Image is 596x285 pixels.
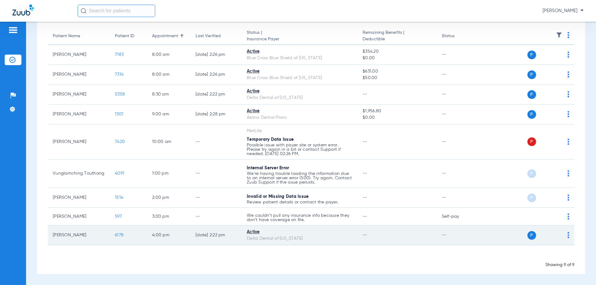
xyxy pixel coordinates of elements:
th: Status [437,28,479,45]
div: Patient Name [53,33,80,39]
div: Blue Cross Blue Shield of [US_STATE] [247,55,353,61]
td: -- [437,159,479,188]
div: Appointment [152,33,178,39]
img: group-dot-blue.svg [567,232,569,238]
td: [PERSON_NAME] [48,208,110,225]
td: [PERSON_NAME] [48,85,110,105]
th: Remaining Benefits | [358,28,436,45]
span: $0.00 [363,114,431,121]
img: group-dot-blue.svg [567,170,569,176]
p: Review patient details or contact the payer. [247,200,353,204]
img: group-dot-blue.svg [567,51,569,58]
div: Patient ID [115,33,134,39]
span: P [527,231,536,240]
span: P [527,90,536,99]
td: -- [191,188,242,208]
span: 6178 [115,233,124,237]
td: Vunglamching Touthang [48,159,110,188]
th: Status | [242,28,358,45]
div: Active [247,48,353,55]
div: Active [247,68,353,75]
p: We’re having trouble loading the information due to an internal server error (500). Try again. Co... [247,171,353,185]
td: [PERSON_NAME] [48,124,110,159]
td: [DATE] 2:22 PM [191,85,242,105]
span: Showing 9 of 9 [545,263,574,267]
span: 7314 [115,72,124,77]
img: group-dot-blue.svg [567,71,569,78]
td: 4:00 PM [147,225,191,245]
span: P [527,194,536,202]
span: [PERSON_NAME] [543,8,584,14]
span: 1514 [115,195,123,200]
input: Search for patients [78,5,155,17]
span: -- [363,214,367,219]
div: Active [247,88,353,95]
img: group-dot-blue.svg [567,139,569,145]
span: 7420 [115,140,125,144]
span: -- [363,233,367,237]
td: -- [437,225,479,245]
td: -- [437,65,479,85]
span: P [527,51,536,59]
span: Insurance Payer [247,36,353,42]
td: [PERSON_NAME] [48,105,110,124]
td: [DATE] 2:28 PM [191,105,242,124]
td: -- [191,124,242,159]
td: 8:30 AM [147,85,191,105]
span: 597 [115,214,122,219]
div: Aetna Dental Plans [247,114,353,121]
div: Delta Dental of [US_STATE] [247,95,353,101]
div: Last Verified [196,33,221,39]
span: 4091 [115,171,124,176]
td: [PERSON_NAME] [48,225,110,245]
img: hamburger-icon [8,26,18,34]
img: group-dot-blue.svg [567,91,569,97]
span: Temporary Data Issue [247,137,294,142]
td: [DATE] 2:26 PM [191,65,242,85]
td: [DATE] 2:22 PM [191,225,242,245]
td: -- [437,105,479,124]
div: Last Verified [196,33,237,39]
span: 7183 [115,52,124,57]
div: MetLife [247,128,353,134]
td: [PERSON_NAME] [48,188,110,208]
span: P [527,169,536,178]
span: $1,956.80 [363,108,431,114]
img: group-dot-blue.svg [567,213,569,220]
td: [PERSON_NAME] [48,45,110,65]
span: P [527,110,536,119]
img: group-dot-blue.svg [567,194,569,201]
div: Active [247,108,353,114]
td: [PERSON_NAME] [48,65,110,85]
p: Possible issue with payer site or system error. Please try again in a bit or contact Support if n... [247,143,353,156]
span: 5358 [115,92,125,96]
div: Blue Cross Blue Shield of [US_STATE] [247,75,353,81]
div: Patient Name [53,33,105,39]
p: We couldn’t pull any insurance info because they don’t have coverage on file. [247,213,353,222]
td: [DATE] 2:26 PM [191,45,242,65]
td: -- [437,85,479,105]
td: 9:00 AM [147,105,191,124]
span: -- [363,92,367,96]
span: $50.00 [363,75,431,81]
div: Delta Dental of [US_STATE] [247,235,353,242]
div: Appointment [152,33,186,39]
span: -- [363,140,367,144]
td: Self-pay [437,208,479,225]
span: $631.00 [363,68,431,75]
td: -- [191,208,242,225]
td: 8:00 AM [147,65,191,85]
span: P [527,70,536,79]
div: Active [247,229,353,235]
span: 1301 [115,112,123,116]
td: 8:00 AM [147,45,191,65]
span: Deductible [363,36,431,42]
img: group-dot-blue.svg [567,32,569,38]
td: -- [437,45,479,65]
span: $0.00 [363,55,431,61]
iframe: Chat Widget [565,255,596,285]
td: -- [191,159,242,188]
img: Search Icon [81,8,86,14]
span: Internal Server Error [247,166,289,170]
